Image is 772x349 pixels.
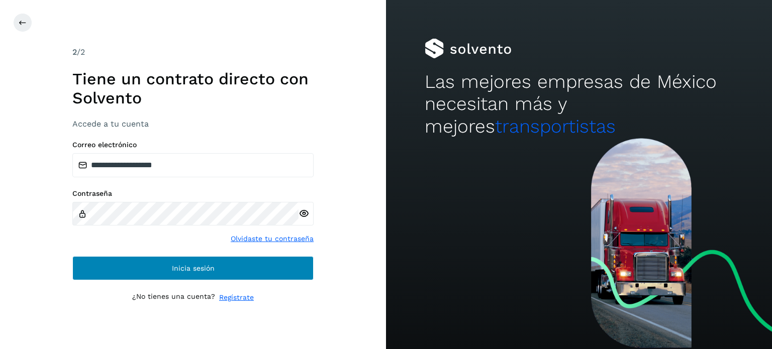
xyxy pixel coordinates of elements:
p: ¿No tienes una cuenta? [132,292,215,303]
h1: Tiene un contrato directo con Solvento [72,69,314,108]
label: Contraseña [72,189,314,198]
button: Inicia sesión [72,256,314,280]
a: Regístrate [219,292,254,303]
a: Olvidaste tu contraseña [231,234,314,244]
span: 2 [72,47,77,57]
h2: Las mejores empresas de México necesitan más y mejores [425,71,733,138]
h3: Accede a tu cuenta [72,119,314,129]
label: Correo electrónico [72,141,314,149]
span: transportistas [495,115,616,137]
div: /2 [72,46,314,58]
span: Inicia sesión [172,265,215,272]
